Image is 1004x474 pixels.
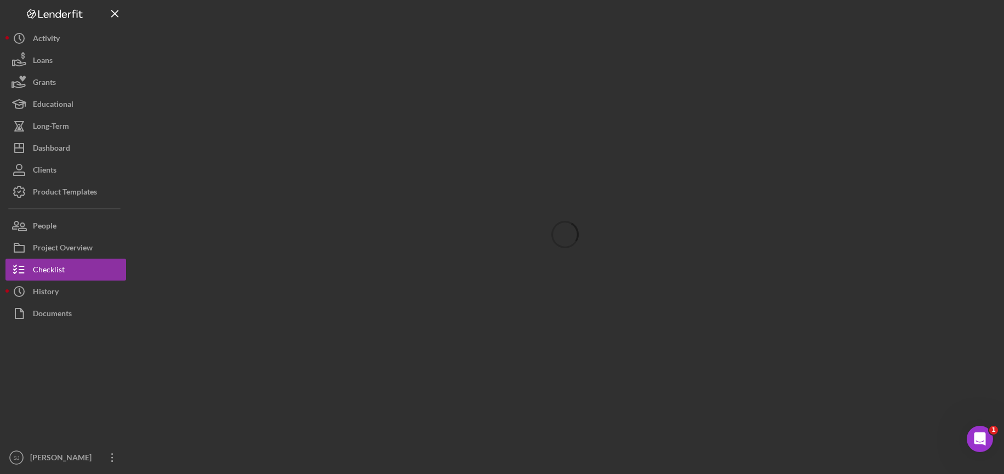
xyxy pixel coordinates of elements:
[5,49,126,71] button: Loans
[33,27,60,52] div: Activity
[27,447,99,471] div: [PERSON_NAME]
[5,159,126,181] button: Clients
[989,426,998,435] span: 1
[5,71,126,93] button: Grants
[5,447,126,469] button: SJ[PERSON_NAME]
[33,259,65,283] div: Checklist
[5,93,126,115] button: Educational
[33,137,70,162] div: Dashboard
[5,281,126,302] button: History
[33,281,59,305] div: History
[5,115,126,137] button: Long-Term
[5,137,126,159] button: Dashboard
[33,71,56,96] div: Grants
[33,93,73,118] div: Educational
[5,237,126,259] button: Project Overview
[33,237,93,261] div: Project Overview
[33,181,97,205] div: Product Templates
[5,27,126,49] button: Activity
[5,181,126,203] button: Product Templates
[33,302,72,327] div: Documents
[33,159,56,184] div: Clients
[5,215,126,237] button: People
[33,49,53,74] div: Loans
[5,302,126,324] button: Documents
[5,259,126,281] button: Checklist
[13,455,19,461] text: SJ
[33,115,69,140] div: Long-Term
[967,426,993,452] iframe: Intercom live chat
[33,215,56,239] div: People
